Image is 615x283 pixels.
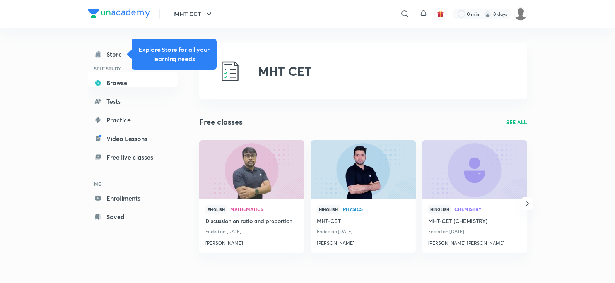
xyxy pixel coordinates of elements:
span: Mathematics [230,207,298,211]
a: Chemistry [454,207,521,212]
img: avatar [437,10,444,17]
a: [PERSON_NAME] [205,237,298,247]
span: Chemistry [454,207,521,211]
img: Company Logo [88,9,150,18]
a: Discussion on ratio and proportion [205,217,298,226]
h2: Free classes [199,116,243,128]
span: English [205,205,227,214]
a: Store [88,46,178,62]
img: streak [484,10,492,18]
button: MHT CET [169,6,218,22]
div: Store [106,50,126,59]
a: SEE ALL [506,118,527,126]
h6: SELF STUDY [88,62,178,75]
a: Enrollments [88,190,178,206]
a: MHT-CET (CHEMISTRY) [428,217,521,226]
a: Free live classes [88,149,178,165]
img: new-thumbnail [421,139,528,199]
a: new-thumbnail [311,140,416,199]
img: new-thumbnail [198,139,305,199]
span: Hinglish [317,205,340,214]
a: Video Lessons [88,131,178,146]
img: MHT CET [218,59,243,84]
h6: ME [88,177,178,190]
span: Hinglish [428,205,451,214]
a: Browse [88,75,178,91]
a: new-thumbnail [199,140,304,199]
a: Company Logo [88,9,150,20]
p: Ended on [DATE] [205,226,298,237]
p: Ended on [DATE] [428,226,521,237]
span: Physics [343,207,410,211]
a: Tests [88,94,178,109]
a: [PERSON_NAME] [PERSON_NAME] [428,237,521,247]
a: [PERSON_NAME] [317,237,410,247]
a: Mathematics [230,207,298,212]
a: Saved [88,209,178,225]
img: new-thumbnail [309,139,417,199]
a: MHT-CET [317,217,410,226]
h5: Explore Store for all your learning needs [138,45,210,63]
h2: MHT CET [258,64,312,79]
a: Physics [343,207,410,212]
button: avatar [434,8,447,20]
a: Practice [88,112,178,128]
p: Ended on [DATE] [317,226,410,237]
a: new-thumbnail [422,140,527,199]
img: Vivek Patil [514,7,527,21]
